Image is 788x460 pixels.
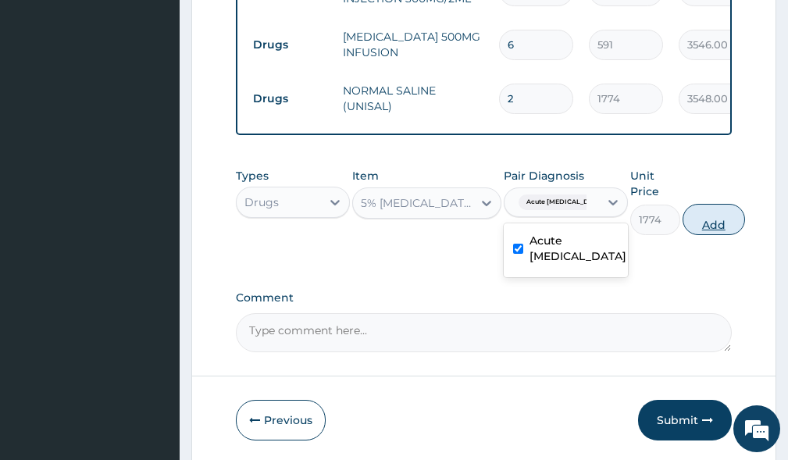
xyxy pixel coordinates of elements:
[529,233,626,264] label: Acute [MEDICAL_DATA]
[29,78,63,117] img: d_794563401_company_1708531726252_794563401
[361,195,473,211] div: 5% [MEDICAL_DATA] SALINE (FIDSON)
[519,194,612,210] span: Acute [MEDICAL_DATA]
[335,75,491,122] td: NORMAL SALINE (UNISAL)
[256,8,294,45] div: Minimize live chat window
[352,168,379,184] label: Item
[236,169,269,183] label: Types
[236,400,326,440] button: Previous
[8,300,298,355] textarea: Type your message and hit 'Enter'
[245,30,335,59] td: Drugs
[244,194,279,210] div: Drugs
[630,168,679,199] label: Unit Price
[335,21,491,68] td: [MEDICAL_DATA] 500MG INFUSION
[236,291,732,305] label: Comment
[91,134,216,291] span: We're online!
[504,168,584,184] label: Pair Diagnosis
[638,400,732,440] button: Submit
[81,87,262,108] div: Chat with us now
[683,204,745,235] button: Add
[245,84,335,113] td: Drugs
